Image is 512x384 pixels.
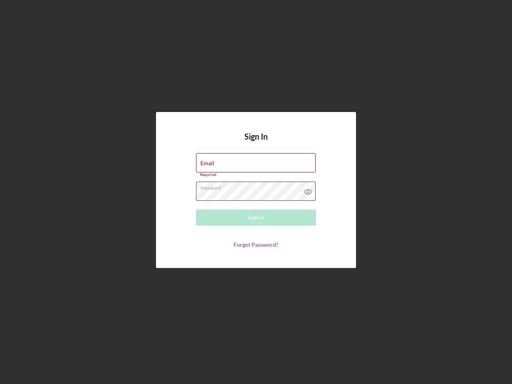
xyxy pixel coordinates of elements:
h4: Sign In [244,132,268,153]
label: Password [200,182,316,191]
div: Required [196,172,316,177]
button: Sign In [196,210,316,226]
label: Email [200,160,214,166]
div: Sign In [248,210,264,226]
a: Forgot Password? [234,241,278,248]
